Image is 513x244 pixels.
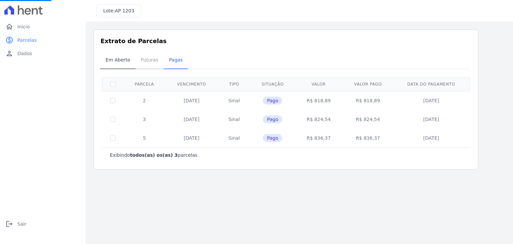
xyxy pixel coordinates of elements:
[165,129,218,147] td: [DATE]
[5,36,13,44] i: paid
[218,129,250,147] td: Sinal
[342,77,394,91] th: Valor pago
[165,110,218,129] td: [DATE]
[17,23,30,30] span: Início
[295,129,342,147] td: R$ 836,37
[124,77,165,91] th: Parcela
[17,221,26,227] span: Sair
[130,152,178,158] b: todos(as) os(as) 3
[103,7,134,14] h3: Lote:
[394,77,469,91] th: Data do pagamento
[218,77,250,91] th: Tipo
[342,110,394,129] td: R$ 824,54
[136,52,164,69] a: Futuras
[3,20,83,33] a: homeInício
[263,97,282,105] span: Pago
[165,53,187,67] span: Pagas
[3,47,83,60] a: personDados
[250,77,295,91] th: Situação
[165,91,218,110] td: [DATE]
[394,110,469,129] td: [DATE]
[263,134,282,142] span: Pago
[124,91,165,110] td: 2
[17,50,32,57] span: Dados
[5,220,13,228] i: logout
[102,53,134,67] span: Em Aberto
[124,110,165,129] td: 3
[295,110,342,129] td: R$ 824,54
[218,91,250,110] td: Sinal
[110,135,116,141] input: Só é possível selecionar pagamentos em aberto
[137,53,162,67] span: Futuras
[218,110,250,129] td: Sinal
[101,36,471,45] h3: Extrato de Parcelas
[164,52,188,69] a: Pagas
[17,37,37,43] span: Parcelas
[342,91,394,110] td: R$ 818,89
[394,91,469,110] td: [DATE]
[3,217,83,231] a: logoutSair
[342,129,394,147] td: R$ 836,37
[263,115,282,123] span: Pago
[295,77,342,91] th: Valor
[165,77,218,91] th: Vencimento
[3,33,83,47] a: paidParcelas
[115,8,134,13] span: AP 1203
[110,117,116,122] input: Só é possível selecionar pagamentos em aberto
[110,98,116,103] input: Só é possível selecionar pagamentos em aberto
[394,129,469,147] td: [DATE]
[295,91,342,110] td: R$ 818,89
[100,52,136,69] a: Em Aberto
[5,23,13,31] i: home
[5,49,13,57] i: person
[124,129,165,147] td: 5
[110,152,197,158] p: Exibindo parcelas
